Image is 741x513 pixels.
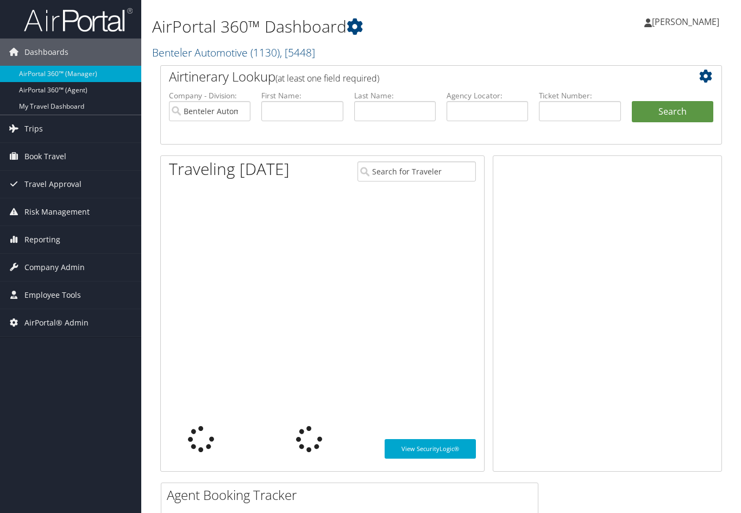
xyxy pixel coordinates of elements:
h2: Agent Booking Tracker [167,486,538,504]
span: Risk Management [24,198,90,226]
a: [PERSON_NAME] [644,5,730,38]
label: Agency Locator: [447,90,528,101]
span: [PERSON_NAME] [652,16,719,28]
img: airportal-logo.png [24,7,133,33]
span: Trips [24,115,43,142]
span: (at least one field required) [275,72,379,84]
span: Reporting [24,226,60,253]
span: Travel Approval [24,171,81,198]
h2: Airtinerary Lookup [169,67,667,86]
span: Employee Tools [24,281,81,309]
label: Last Name: [354,90,436,101]
h1: AirPortal 360™ Dashboard [152,15,537,38]
span: Company Admin [24,254,85,281]
label: Ticket Number: [539,90,620,101]
span: ( 1130 ) [250,45,280,60]
h1: Traveling [DATE] [169,158,290,180]
button: Search [632,101,713,123]
label: Company - Division: [169,90,250,101]
input: Search for Traveler [357,161,476,182]
span: Book Travel [24,143,66,170]
span: Dashboards [24,39,68,66]
a: View SecurityLogic® [385,439,476,459]
label: First Name: [261,90,343,101]
span: AirPortal® Admin [24,309,89,336]
a: Benteler Automotive [152,45,315,60]
span: , [ 5448 ] [280,45,315,60]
